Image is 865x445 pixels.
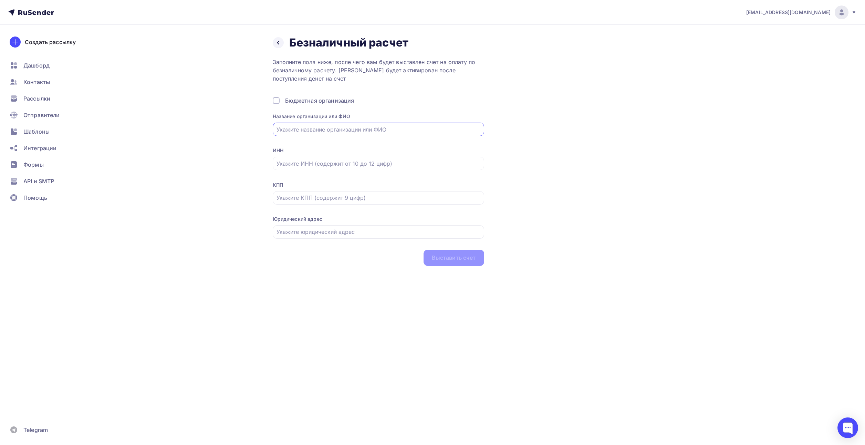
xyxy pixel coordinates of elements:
[6,158,87,172] a: Формы
[273,147,484,154] div: ИНН
[23,111,60,119] span: Отправители
[23,194,47,202] span: Помощь
[23,426,48,434] span: Telegram
[6,125,87,138] a: Шаблоны
[273,216,484,222] div: Юридический адрес
[6,92,87,105] a: Рассылки
[277,194,480,202] input: Укажите КПП (содержит 9 цифр)
[277,125,480,134] input: Укажите название организации или ФИО
[273,113,484,120] div: Название организации или ФИО
[6,108,87,122] a: Отправители
[23,61,50,70] span: Дашборд
[273,58,484,83] p: Заполните поля ниже, после чего вам будет выставлен счет на оплату по безналичному расчету. [PERS...
[23,161,44,169] span: Формы
[285,96,354,105] div: Бюджетная организация
[23,78,50,86] span: Контакты
[23,94,50,103] span: Рассылки
[23,144,56,152] span: Интеграции
[746,6,857,19] a: [EMAIL_ADDRESS][DOMAIN_NAME]
[277,159,480,168] input: Укажите ИНН (содержит от 10 до 12 цифр)
[6,59,87,72] a: Дашборд
[277,228,480,236] input: Укажите юридический адрес
[746,9,831,16] span: [EMAIL_ADDRESS][DOMAIN_NAME]
[273,182,484,188] div: КПП
[25,38,76,46] div: Создать рассылку
[289,36,409,50] h2: Безналичный расчет
[6,75,87,89] a: Контакты
[23,177,54,185] span: API и SMTP
[23,127,50,136] span: Шаблоны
